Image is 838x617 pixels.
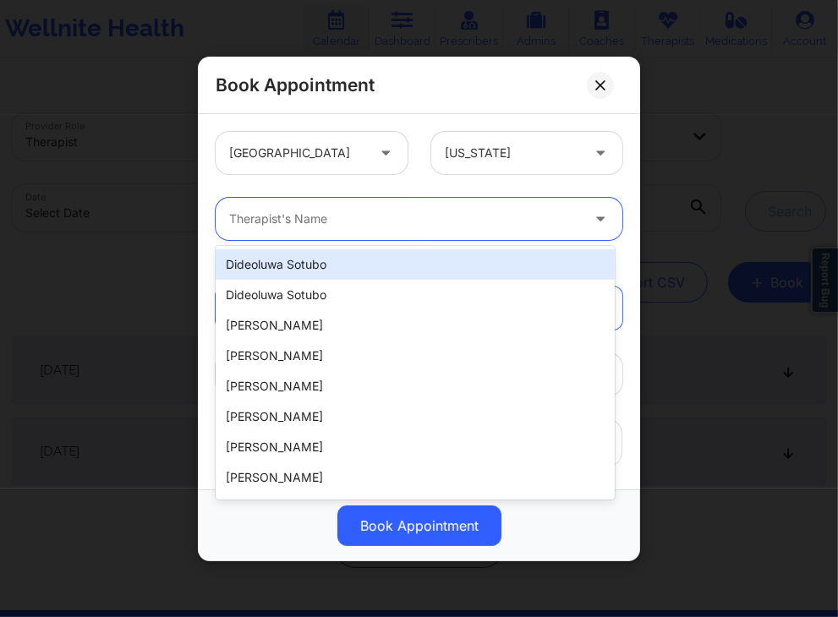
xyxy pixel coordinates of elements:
div: [PERSON_NAME] [216,432,615,462]
div: Dideoluwa Sotubo [216,280,615,310]
div: [PERSON_NAME] [216,341,615,371]
div: [PERSON_NAME] [216,310,615,341]
h2: Book Appointment [216,74,375,96]
div: [PERSON_NAME] [216,462,615,493]
div: Dideoluwa Sotubo [216,249,615,280]
button: Book Appointment [337,505,501,546]
div: [PERSON_NAME] [216,401,615,432]
div: [PERSON_NAME] de la [PERSON_NAME] [216,493,615,523]
div: [US_STATE] [445,132,581,174]
div: Client information: [204,258,634,275]
div: [PERSON_NAME] [216,371,615,401]
div: [GEOGRAPHIC_DATA] [229,132,365,174]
